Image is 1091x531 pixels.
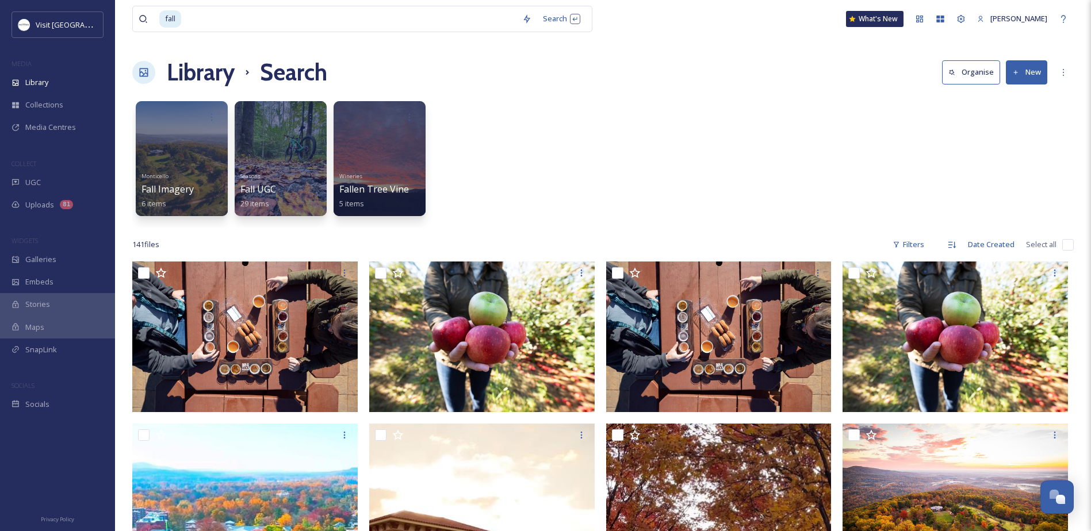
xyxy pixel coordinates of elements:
button: New [1006,60,1047,84]
button: Open Chat [1040,480,1074,514]
span: Galleries [25,254,56,265]
span: Uploads [25,199,54,210]
span: COLLECT [12,159,36,168]
span: 141 file s [132,239,159,250]
div: Search [537,7,586,30]
a: WineriesFallen Tree Vineyard5 items [339,170,428,209]
span: MEDIA [12,59,32,68]
span: Embeds [25,276,53,287]
span: Fall UGC [240,183,276,195]
img: CN18122603V_080.jpg [843,261,1068,412]
span: [PERSON_NAME] [990,13,1047,24]
a: Library [167,55,235,90]
img: Carter Mountain Orchard 2 [Credit: Virginia Tourism Corporation] [132,261,358,412]
span: Monticello [141,172,169,180]
span: Select all [1026,239,1056,250]
span: WIDGETS [12,236,38,245]
span: fall [159,10,181,27]
span: SOCIALS [12,381,35,390]
div: Filters [887,233,930,256]
span: Collections [25,99,63,110]
img: Carter Mountain Orchard [Credit: Virginia Tourism Corporation] [369,261,595,412]
div: Date Created [962,233,1020,256]
span: Socials [25,399,49,410]
span: 5 items [339,198,364,209]
span: Library [25,77,48,88]
span: Fall Imagery [141,183,194,195]
button: Organise [942,60,1000,84]
span: Privacy Policy [41,515,74,523]
span: SnapLink [25,344,57,355]
div: 81 [60,200,73,209]
a: [PERSON_NAME] [971,7,1053,30]
a: MonticelloFall Imagery6 items [141,170,194,209]
a: Privacy Policy [41,511,74,525]
a: SeasonsFall UGC29 items [240,170,276,209]
img: CN18122602V_093.jpg [606,261,832,412]
span: Fallen Tree Vineyard [339,183,428,195]
span: 29 items [240,198,269,209]
a: Organise [942,60,1006,84]
span: UGC [25,177,41,188]
span: 6 items [141,198,166,209]
a: What's New [846,11,904,27]
span: Visit [GEOGRAPHIC_DATA] [36,19,125,30]
span: Seasons [240,172,261,180]
h1: Search [260,55,327,90]
img: Circle%20Logo.png [18,19,30,30]
span: Maps [25,322,44,333]
span: Stories [25,299,50,310]
span: Wineries [339,172,362,180]
span: Media Centres [25,122,76,133]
